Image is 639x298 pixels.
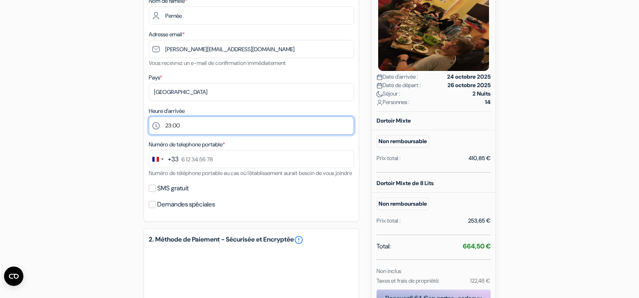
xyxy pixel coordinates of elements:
[470,277,490,284] small: 122,48 €
[377,91,383,97] img: moon.svg
[468,217,491,225] div: 253,65 €
[377,117,411,124] b: Dortoir Mixte
[149,150,354,168] input: 6 12 34 56 78
[472,90,491,98] strong: 2 Nuits
[149,107,185,115] label: Heure d'arrivée
[448,81,491,90] strong: 26 octobre 2025
[377,277,439,284] small: Taxes et frais de propriété:
[149,235,354,245] h5: 2. Méthode de Paiement - Sécurisée et Encryptée
[377,83,383,89] img: calendar.svg
[377,74,383,80] img: calendar.svg
[149,30,185,39] label: Adresse email
[485,98,491,106] strong: 14
[377,179,434,187] b: Dortoir Mixte de 8 Lits
[377,90,400,98] span: Séjour :
[377,198,429,210] small: Non remboursable
[377,242,391,251] span: Total:
[377,98,410,106] span: Personnes :
[377,217,401,225] div: Prix total :
[377,73,418,81] span: Date d'arrivée :
[377,81,421,90] span: Date de départ :
[294,235,304,245] a: error_outline
[149,40,354,58] input: Entrer adresse e-mail
[149,6,354,25] input: Entrer le nom de famille
[149,150,179,168] button: Change country, selected France (+33)
[149,169,352,177] small: Numéro de téléphone portable au cas où l'établissement aurait besoin de vous joindre
[463,242,491,250] strong: 664,50 €
[157,199,215,210] label: Demandes spéciales
[168,154,179,164] div: +33
[377,267,401,275] small: Non inclus
[468,154,491,163] div: 410,85 €
[377,100,383,106] img: user_icon.svg
[377,135,429,148] small: Non remboursable
[447,73,491,81] strong: 24 octobre 2025
[149,73,162,82] label: Pays
[377,154,401,163] div: Prix total :
[4,267,23,286] button: Ouvrir le widget CMP
[157,183,189,194] label: SMS gratuit
[149,59,286,67] small: Vous recevrez un e-mail de confirmation immédiatement
[149,140,225,149] label: Numéro de telephone portable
